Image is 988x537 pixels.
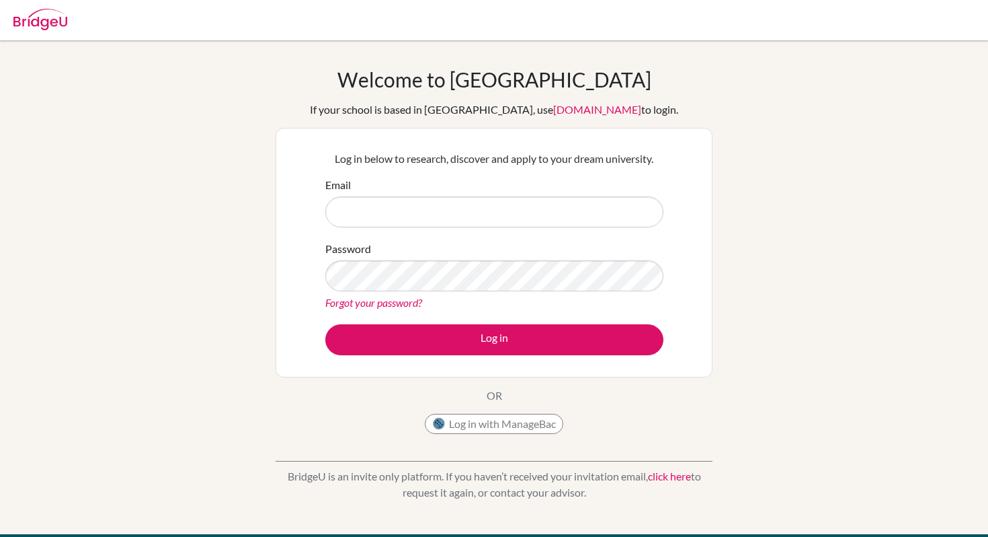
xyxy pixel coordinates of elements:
p: Log in below to research, discover and apply to your dream university. [325,151,663,167]
a: Forgot your password? [325,296,422,309]
a: [DOMAIN_NAME] [553,103,641,116]
label: Email [325,177,351,193]
button: Log in [325,324,663,355]
div: If your school is based in [GEOGRAPHIC_DATA], use to login. [310,102,678,118]
a: click here [648,470,691,482]
button: Log in with ManageBac [425,414,563,434]
p: BridgeU is an invite only platform. If you haven’t received your invitation email, to request it ... [276,468,712,501]
label: Password [325,241,371,257]
h1: Welcome to [GEOGRAPHIC_DATA] [337,67,651,92]
p: OR [487,388,502,404]
img: Bridge-U [13,9,67,30]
